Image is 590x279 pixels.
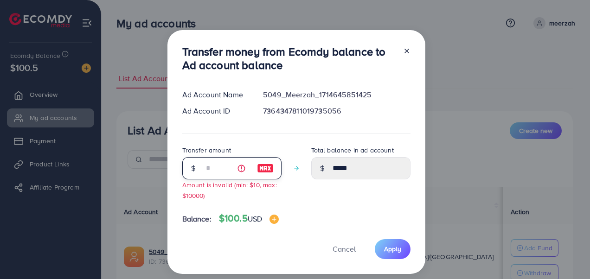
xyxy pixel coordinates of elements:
[248,214,262,224] span: USD
[333,244,356,254] span: Cancel
[175,106,256,116] div: Ad Account ID
[311,146,394,155] label: Total balance in ad account
[321,239,367,259] button: Cancel
[384,244,401,254] span: Apply
[256,89,417,100] div: 5049_Meerzah_1714645851425
[256,106,417,116] div: 7364347811019735056
[375,239,410,259] button: Apply
[219,213,279,224] h4: $100.5
[257,163,274,174] img: image
[175,89,256,100] div: Ad Account Name
[182,146,231,155] label: Transfer amount
[269,215,279,224] img: image
[182,180,277,200] small: Amount is invalid (min: $10, max: $10000)
[182,45,396,72] h3: Transfer money from Ecomdy balance to Ad account balance
[182,214,212,224] span: Balance:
